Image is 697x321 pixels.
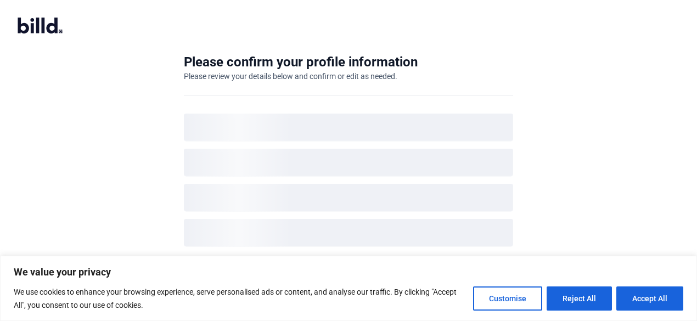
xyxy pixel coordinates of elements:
div: Please confirm your profile information [184,53,418,71]
div: loading [184,114,513,141]
div: loading [184,149,513,176]
button: Reject All [547,286,612,311]
p: We value your privacy [14,266,683,279]
button: Customise [473,286,542,311]
div: loading [184,219,513,246]
button: Accept All [616,286,683,311]
div: loading [184,184,513,211]
p: We use cookies to enhance your browsing experience, serve personalised ads or content, and analys... [14,285,465,312]
div: Please review your details below and confirm or edit as needed. [184,71,397,82]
